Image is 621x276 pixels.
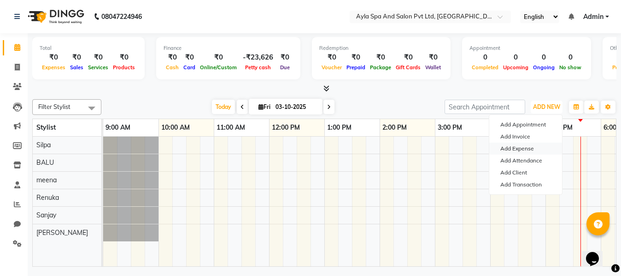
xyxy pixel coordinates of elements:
span: Today [212,100,235,114]
div: ₹0 [111,52,137,63]
button: ADD NEW [531,101,562,114]
a: 10:00 AM [159,121,192,134]
span: Wallet [423,64,443,71]
a: 2:00 PM [380,121,409,134]
span: Ongoing [531,64,557,71]
div: Finance [164,44,293,52]
div: ₹0 [68,52,86,63]
span: Gift Cards [393,64,423,71]
span: ADD NEW [533,103,560,110]
div: -₹23,626 [239,52,277,63]
a: Add Invoice [489,131,562,143]
div: ₹0 [40,52,68,63]
span: Voucher [319,64,344,71]
div: Appointment [469,44,584,52]
b: 08047224946 [101,4,142,30]
input: Search Appointment [445,100,525,114]
span: Sanjay [36,211,56,219]
span: Online/Custom [198,64,239,71]
div: ₹0 [198,52,239,63]
div: 0 [557,52,584,63]
div: 0 [531,52,557,63]
span: Prepaid [344,64,368,71]
span: [PERSON_NAME] [36,228,88,237]
span: Renuka [36,193,59,202]
a: Add Expense [489,143,562,155]
span: Silpa [36,141,51,149]
a: Add Attendance [489,155,562,167]
span: Products [111,64,137,71]
div: ₹0 [393,52,423,63]
a: Add Client [489,167,562,179]
div: ₹0 [368,52,393,63]
div: 0 [469,52,501,63]
span: Petty cash [243,64,273,71]
div: ₹0 [277,52,293,63]
button: Add Appointment [489,119,562,131]
span: Completed [469,64,501,71]
span: Expenses [40,64,68,71]
span: Card [181,64,198,71]
a: 12:00 PM [269,121,302,134]
span: BALU [36,158,54,167]
div: ₹0 [181,52,198,63]
span: Package [368,64,393,71]
div: ₹0 [86,52,111,63]
div: Total [40,44,137,52]
span: Sales [68,64,86,71]
a: 11:00 AM [214,121,247,134]
span: Admin [583,12,603,22]
input: 2025-10-03 [273,100,319,114]
div: ₹0 [164,52,181,63]
span: Fri [256,103,273,110]
span: meena [36,176,57,184]
div: Redemption [319,44,443,52]
span: Upcoming [501,64,531,71]
div: ₹0 [344,52,368,63]
span: Services [86,64,111,71]
a: 1:00 PM [325,121,354,134]
a: 9:00 AM [103,121,133,134]
div: 0 [501,52,531,63]
span: Cash [164,64,181,71]
span: No show [557,64,584,71]
a: Add Transaction [489,179,562,191]
img: logo [23,4,87,30]
div: ₹0 [319,52,344,63]
iframe: chat widget [582,239,612,267]
span: Filter Stylist [38,103,70,110]
span: Due [278,64,292,71]
a: 3:00 PM [435,121,464,134]
div: ₹0 [423,52,443,63]
span: Stylist [36,123,56,132]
